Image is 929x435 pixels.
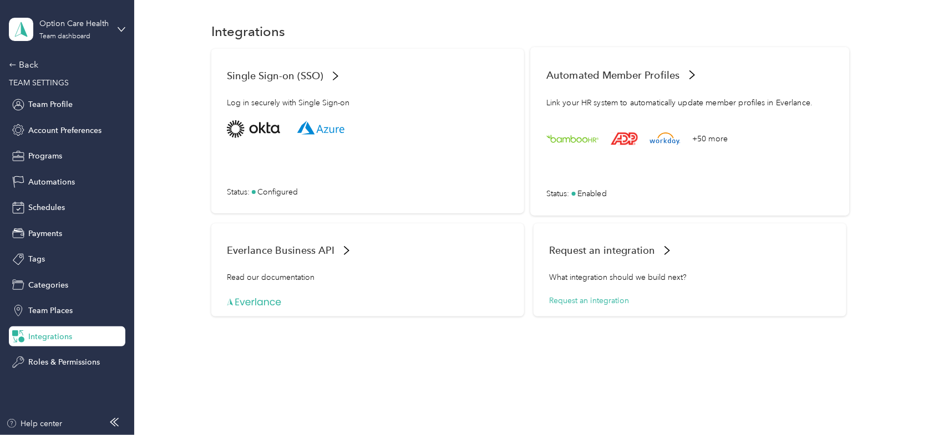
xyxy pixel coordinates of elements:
[867,373,929,435] iframe: Everlance-gr Chat Button Frame
[28,125,101,136] span: Account Preferences
[28,202,65,213] span: Schedules
[549,295,831,306] div: Request an integration
[692,132,728,144] div: +50 more
[546,96,834,120] div: Link your HR system to automatically update member profiles in Everlance.
[28,305,73,316] span: Team Places
[227,244,334,256] span: Everlance Business API
[28,356,100,368] span: Roles & Permissions
[257,186,298,198] span: Configured
[28,253,45,265] span: Tags
[227,97,509,120] div: Log in securely with Single Sign-on
[549,244,655,256] span: Request an integration
[9,58,120,71] div: Back
[546,69,680,80] span: Automated Member Profiles
[9,78,69,88] span: TEAM SETTINGS
[577,187,607,199] span: Enabled
[6,418,63,429] button: Help center
[28,331,72,342] span: Integrations
[227,186,250,198] span: Status :
[211,25,285,37] h1: Integrations
[227,70,323,81] span: Single Sign-on (SSO)
[39,18,109,29] div: Option Care Health
[28,150,62,162] span: Programs
[549,272,831,295] div: What integration should we build next?
[28,99,73,110] span: Team Profile
[39,33,90,40] div: Team dashboard
[28,228,62,239] span: Payments
[227,272,509,295] div: Read our documentation
[28,279,68,291] span: Categories
[28,176,75,188] span: Automations
[546,187,570,199] span: Status :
